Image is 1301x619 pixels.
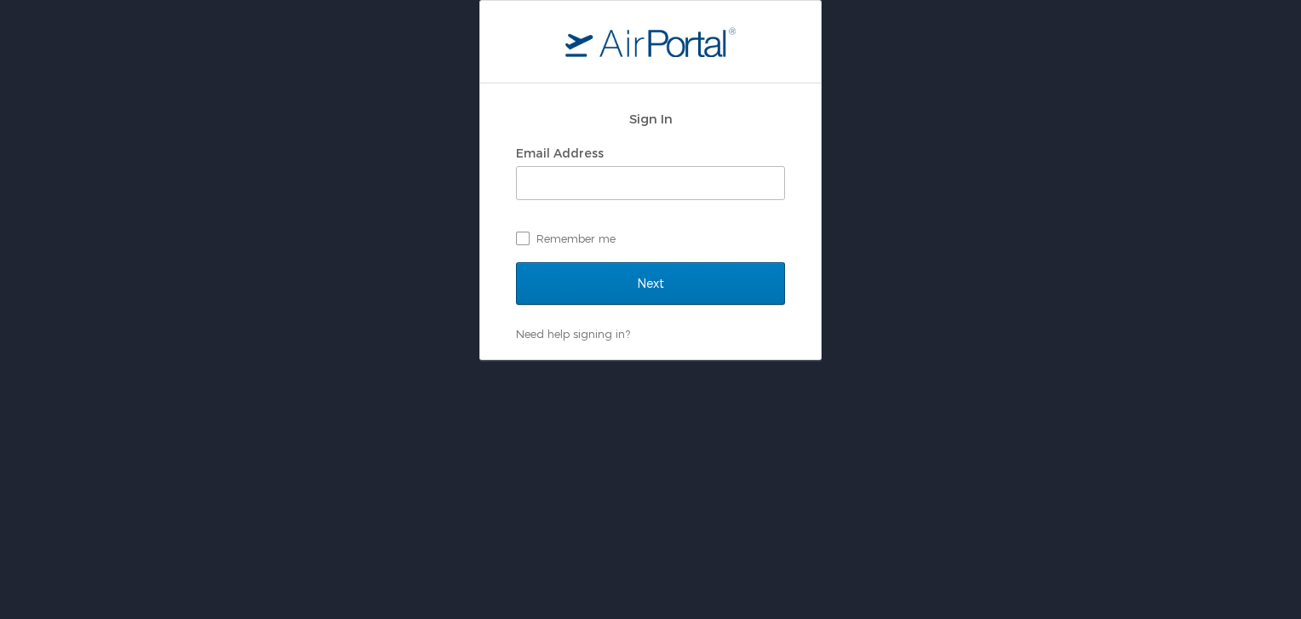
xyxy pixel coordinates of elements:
[516,226,785,251] label: Remember me
[516,146,604,160] label: Email Address
[516,109,785,129] h2: Sign In
[516,262,785,305] input: Next
[516,327,630,341] a: Need help signing in?
[565,26,736,57] img: logo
